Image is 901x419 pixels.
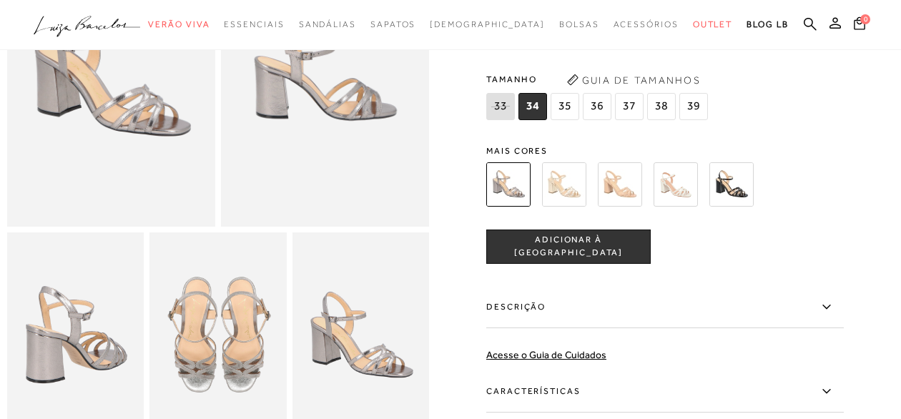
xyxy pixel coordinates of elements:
span: Sapatos [370,19,415,29]
img: SANDÁLIA DE SALTO BLOCO MÉDIO EM METALIZADO OURO [542,162,586,207]
label: Descrição [486,287,844,328]
button: 0 [850,16,870,35]
a: categoryNavScreenReaderText [370,11,415,38]
a: categoryNavScreenReaderText [693,11,733,38]
span: Essenciais [224,19,284,29]
span: Mais cores [486,147,844,155]
span: 36 [583,93,611,120]
span: Bolsas [559,19,599,29]
a: categoryNavScreenReaderText [148,11,210,38]
a: noSubCategoriesText [430,11,545,38]
img: SANDÁLIA DE SALTO BLOCO MÉDIO EM METALIZADO CHUMBO [486,162,531,207]
a: categoryNavScreenReaderText [299,11,356,38]
span: 37 [615,93,644,120]
a: categoryNavScreenReaderText [559,11,599,38]
img: SANDÁLIA DE SALTO BLOCO MÉDIO EM VERNIZ OFF WHITE [654,162,698,207]
a: categoryNavScreenReaderText [614,11,679,38]
span: Outlet [693,19,733,29]
span: ADICIONAR À [GEOGRAPHIC_DATA] [487,234,650,259]
label: Características [486,371,844,413]
img: SANDÁLIA DE SALTO BLOCO MÉDIO EM VERNIZ PRETO [709,162,754,207]
a: Acesse o Guia de Cuidados [486,349,606,360]
span: 38 [647,93,676,120]
span: Sandálias [299,19,356,29]
span: Acessórios [614,19,679,29]
span: Tamanho [486,69,712,90]
a: categoryNavScreenReaderText [224,11,284,38]
span: 39 [679,93,708,120]
button: ADICIONAR À [GEOGRAPHIC_DATA] [486,230,651,264]
img: SANDÁLIA DE SALTO BLOCO MÉDIO EM VERNIZ BEGE [598,162,642,207]
span: BLOG LB [747,19,788,29]
a: BLOG LB [747,11,788,38]
span: 35 [551,93,579,120]
span: Verão Viva [148,19,210,29]
span: 0 [860,14,870,24]
span: 34 [518,93,547,120]
button: Guia de Tamanhos [562,69,705,92]
span: [DEMOGRAPHIC_DATA] [430,19,545,29]
span: 33 [486,93,515,120]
